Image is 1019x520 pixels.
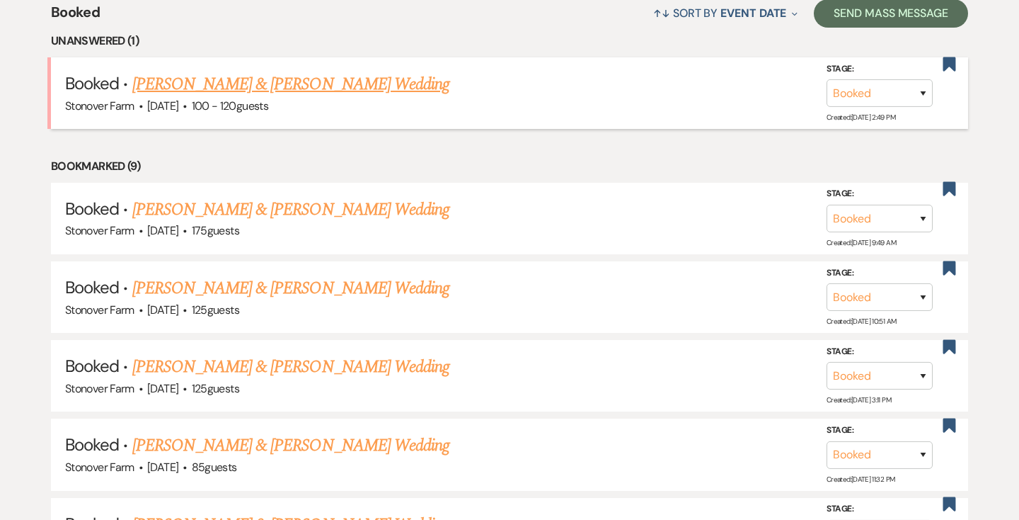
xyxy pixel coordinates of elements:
span: 100 - 120 guests [192,98,268,113]
span: Booked [65,72,119,94]
span: 125 guests [192,381,239,396]
a: [PERSON_NAME] & [PERSON_NAME] Wedding [132,433,449,458]
li: Unanswered (1) [51,32,968,50]
span: Stonover Farm [65,460,134,475]
span: [DATE] [147,381,178,396]
span: Booked [65,276,119,298]
span: Created: [DATE] 10:51 AM [827,317,896,326]
span: Booked [65,355,119,377]
a: [PERSON_NAME] & [PERSON_NAME] Wedding [132,354,449,380]
li: Bookmarked (9) [51,157,968,176]
span: Booked [51,1,100,32]
span: Created: [DATE] 2:49 PM [827,113,895,122]
span: Created: [DATE] 9:49 AM [827,238,896,247]
label: Stage: [827,266,933,281]
span: Stonover Farm [65,303,134,317]
span: Booked [65,434,119,456]
span: [DATE] [147,303,178,317]
label: Stage: [827,186,933,202]
span: 85 guests [192,460,237,475]
span: Stonover Farm [65,98,134,113]
a: [PERSON_NAME] & [PERSON_NAME] Wedding [132,72,449,97]
label: Stage: [827,344,933,360]
span: ↑↓ [653,6,670,21]
span: [DATE] [147,98,178,113]
span: Booked [65,198,119,220]
label: Stage: [827,502,933,517]
span: Event Date [720,6,786,21]
label: Stage: [827,62,933,77]
a: [PERSON_NAME] & [PERSON_NAME] Wedding [132,276,449,301]
span: 175 guests [192,223,239,238]
span: Stonover Farm [65,223,134,238]
span: Created: [DATE] 11:32 PM [827,474,894,483]
span: 125 guests [192,303,239,317]
label: Stage: [827,423,933,439]
span: Stonover Farm [65,381,134,396]
span: [DATE] [147,460,178,475]
span: [DATE] [147,223,178,238]
span: Created: [DATE] 3:11 PM [827,395,891,405]
a: [PERSON_NAME] & [PERSON_NAME] Wedding [132,197,449,222]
